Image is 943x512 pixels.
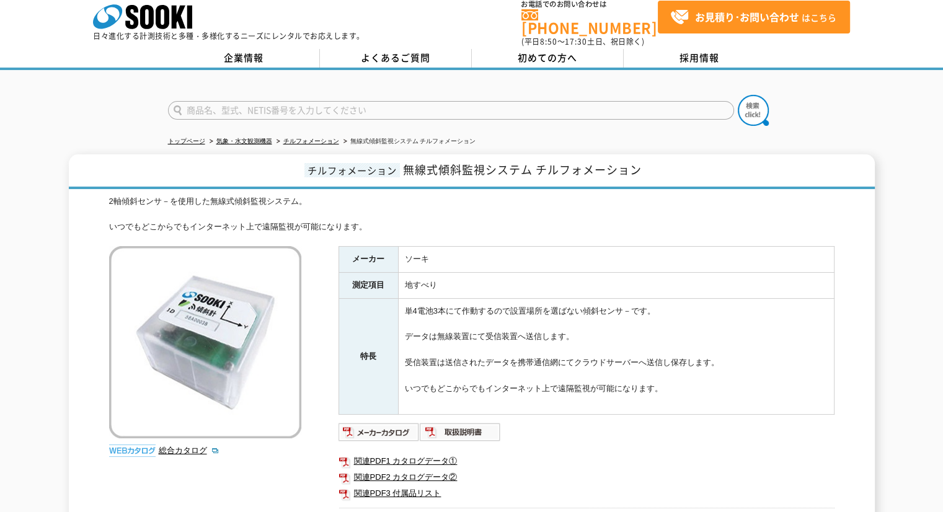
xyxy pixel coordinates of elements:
[339,469,835,485] a: 関連PDF2 カタログデータ②
[168,101,734,120] input: 商品名、型式、NETIS番号を入力してください
[398,273,834,299] td: 地すべり
[398,298,834,414] td: 単4電池3本にて作動するので設置場所を選ばない傾斜センサ－です。 データは無線装置にて受信装置へ送信します。 受信装置は送信されたデータを携帯通信網にてクラウドサーバーへ送信し保存します。 いつ...
[339,273,398,299] th: 測定項目
[109,444,156,457] img: webカタログ
[420,430,501,439] a: 取扱説明書
[624,49,776,68] a: 採用情報
[339,430,420,439] a: メーカーカタログ
[168,49,320,68] a: 企業情報
[670,8,836,27] span: はこちら
[565,36,587,47] span: 17:30
[695,9,799,24] strong: お見積り･お問い合わせ
[339,453,835,469] a: 関連PDF1 カタログデータ①
[339,247,398,273] th: メーカー
[168,138,205,144] a: トップページ
[109,246,301,438] img: 無線式傾斜監視システム チルフォメーション
[403,161,642,178] span: 無線式傾斜監視システム チルフォメーション
[93,32,365,40] p: 日々進化する計測技術と多種・多様化するニーズにレンタルでお応えします。
[339,298,398,414] th: 特長
[658,1,850,33] a: お見積り･お問い合わせはこちら
[472,49,624,68] a: 初めての方へ
[339,485,835,501] a: 関連PDF3 付属品リスト
[339,422,420,442] img: メーカーカタログ
[521,36,644,47] span: (平日 ～ 土日、祝日除く)
[540,36,557,47] span: 8:50
[341,135,476,148] li: 無線式傾斜監視システム チルフォメーション
[738,95,769,126] img: btn_search.png
[159,446,219,455] a: 総合カタログ
[304,163,400,177] span: チルフォメーション
[283,138,339,144] a: チルフォメーション
[216,138,272,144] a: 気象・水文観測機器
[521,9,658,35] a: [PHONE_NUMBER]
[320,49,472,68] a: よくあるご質問
[398,247,834,273] td: ソーキ
[109,195,835,234] div: 2軸傾斜センサ－を使用した無線式傾斜監視システム。 いつでもどこからでもインターネット上で遠隔監視が可能になります。
[420,422,501,442] img: 取扱説明書
[521,1,658,8] span: お電話でのお問い合わせは
[518,51,577,64] span: 初めての方へ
